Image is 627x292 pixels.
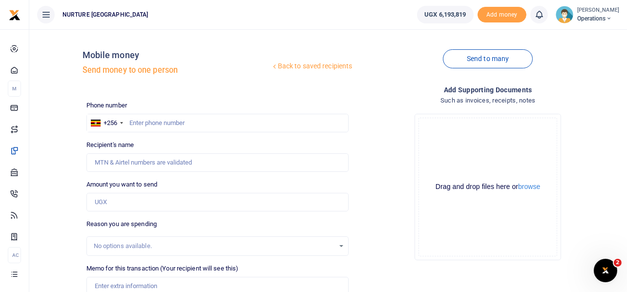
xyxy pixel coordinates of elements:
li: Toup your wallet [478,7,526,23]
label: Recipient's name [86,140,134,150]
div: Drag and drop files here or [419,182,557,191]
li: Ac [8,247,21,263]
a: Add money [478,10,526,18]
a: Send to many [443,49,533,68]
h5: Send money to one person [83,65,271,75]
span: Operations [577,14,619,23]
li: M [8,81,21,97]
div: No options available. [94,241,335,251]
input: MTN & Airtel numbers are validated [86,153,349,172]
div: File Uploader [415,114,561,260]
h4: Add supporting Documents [356,84,619,95]
label: Amount you want to send [86,180,157,189]
h4: Mobile money [83,50,271,61]
div: Uganda: +256 [87,114,126,132]
a: Back to saved recipients [271,58,353,75]
li: Wallet ballance [413,6,477,23]
input: Enter phone number [86,114,349,132]
small: [PERSON_NAME] [577,6,619,15]
label: Memo for this transaction (Your recipient will see this) [86,264,239,273]
img: profile-user [556,6,573,23]
label: Reason you are spending [86,219,157,229]
a: logo-small logo-large logo-large [9,11,21,18]
a: profile-user [PERSON_NAME] Operations [556,6,619,23]
h4: Such as invoices, receipts, notes [356,95,619,106]
a: UGX 6,193,819 [417,6,473,23]
span: 2 [614,259,622,267]
span: NURTURE [GEOGRAPHIC_DATA] [59,10,152,19]
iframe: Intercom live chat [594,259,617,282]
button: browse [518,183,540,190]
input: UGX [86,193,349,211]
label: Phone number [86,101,127,110]
img: logo-small [9,9,21,21]
span: Add money [478,7,526,23]
div: +256 [104,118,117,128]
span: UGX 6,193,819 [424,10,466,20]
